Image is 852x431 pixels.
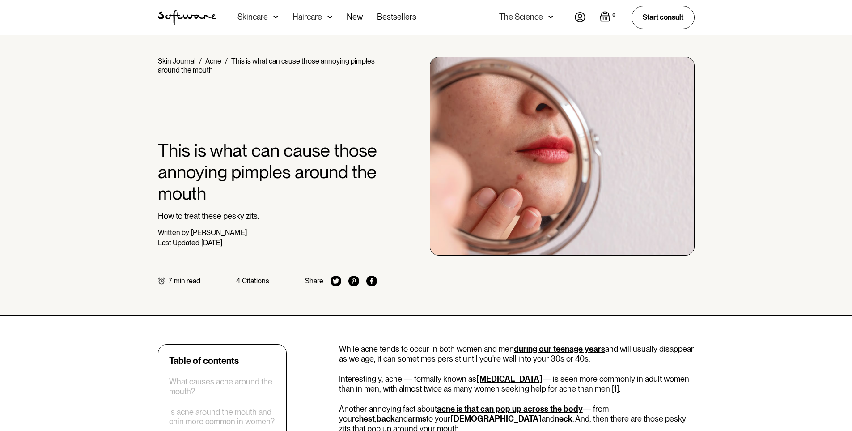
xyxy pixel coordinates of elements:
[355,414,375,423] a: chest
[377,414,395,423] a: back
[242,277,269,285] div: Citations
[331,276,341,286] img: twitter icon
[158,57,195,65] a: Skin Journal
[339,344,695,363] p: While acne tends to occur in both women and men and will usually disappear as we age, it can some...
[199,57,202,65] div: /
[225,57,228,65] div: /
[437,404,583,414] a: acne is that can pop up across the body
[610,11,617,19] div: 0
[237,13,268,21] div: Skincare
[305,277,323,285] div: Share
[273,13,278,21] img: arrow down
[169,407,276,427] a: Is acne around the mouth and chin more common in women?
[339,374,695,393] p: Interestingly, acne — formally known as — is seen more commonly in adult women than in men, with ...
[450,414,542,423] a: [DEMOGRAPHIC_DATA]
[169,277,172,285] div: 7
[158,228,189,237] div: Written by
[548,13,553,21] img: arrow down
[327,13,332,21] img: arrow down
[366,276,377,286] img: facebook icon
[158,140,377,204] h1: This is what can cause those annoying pimples around the mouth
[476,374,543,384] a: [MEDICAL_DATA]
[174,277,200,285] div: min read
[158,10,216,25] a: home
[169,377,276,396] a: What causes acne around the mouth?
[158,57,375,74] div: This is what can cause those annoying pimples around the mouth
[348,276,359,286] img: pinterest icon
[158,239,199,247] div: Last Updated
[514,344,605,354] a: during our teenage years
[169,355,239,366] div: Table of contents
[600,11,617,24] a: Open empty cart
[632,6,695,29] a: Start consult
[205,57,221,65] a: Acne
[201,239,222,247] div: [DATE]
[499,13,543,21] div: The Science
[158,10,216,25] img: Software Logo
[555,414,572,423] a: neck
[236,277,240,285] div: 4
[408,414,426,423] a: arms
[158,211,377,221] p: How to treat these pesky zits.
[292,13,322,21] div: Haircare
[191,228,247,237] div: [PERSON_NAME]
